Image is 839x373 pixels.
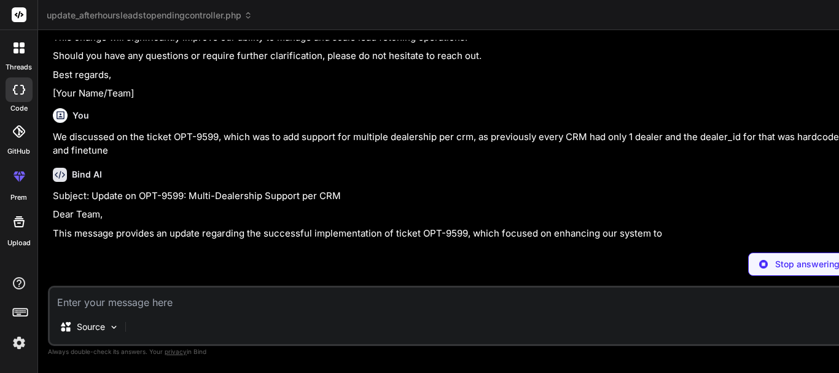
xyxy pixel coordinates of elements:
span: update_afterhoursleadstopendingcontroller.php [47,9,252,22]
p: Source [77,321,105,333]
h6: You [72,109,89,122]
label: threads [6,62,32,73]
label: Upload [7,238,31,248]
label: prem [10,192,27,203]
label: GitHub [7,146,30,157]
img: Pick Models [109,322,119,332]
span: privacy [165,348,187,355]
h6: Bind AI [72,168,102,181]
img: settings [9,332,29,353]
label: code [10,103,28,114]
